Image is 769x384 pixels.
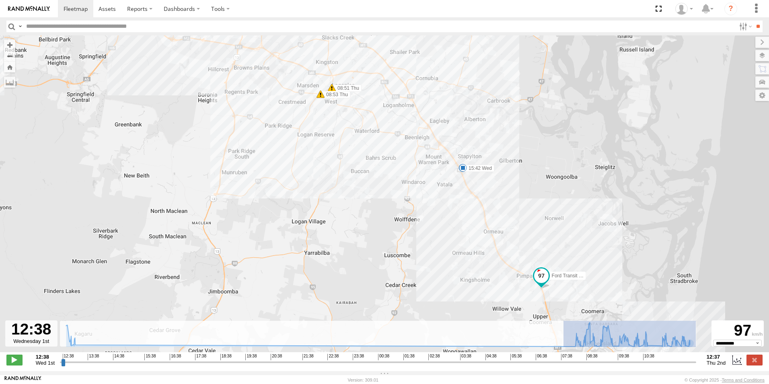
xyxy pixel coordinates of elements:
label: Search Query [17,21,23,32]
label: Search Filter Options [736,21,753,32]
span: 00:38 [378,354,389,360]
span: 14:38 [113,354,124,360]
i: ? [724,2,737,15]
label: Close [746,355,763,365]
span: 20:38 [271,354,282,360]
label: Measure [4,76,15,88]
span: 06:38 [536,354,547,360]
strong: 12:38 [36,354,55,360]
strong: 12:37 [707,354,726,360]
div: Darren Ward [672,3,696,15]
span: 16:38 [170,354,181,360]
span: 19:38 [245,354,257,360]
span: 23:38 [353,354,364,360]
span: 12:38 [63,354,74,360]
div: © Copyright 2025 - [685,378,765,382]
span: 09:38 [618,354,629,360]
label: 08:51 Thu [332,85,362,92]
label: Play/Stop [6,355,23,365]
span: Wed 1st Oct 2025 [36,360,55,366]
span: 22:38 [327,354,339,360]
img: rand-logo.svg [8,6,50,12]
div: Version: 309.01 [348,378,378,382]
span: 08:38 [586,354,598,360]
span: 15:38 [144,354,156,360]
div: 97 [713,322,763,340]
span: 04:38 [485,354,497,360]
span: 21:38 [302,354,314,360]
button: Zoom in [4,39,15,50]
a: Visit our Website [4,376,41,384]
label: 08:53 Thu [321,91,350,98]
label: 15:42 Wed [463,165,494,172]
span: 17:38 [195,354,206,360]
button: Zoom Home [4,62,15,72]
span: 13:38 [88,354,99,360]
span: Ford Transit (New) [552,273,592,279]
span: 01:38 [403,354,415,360]
span: 02:38 [428,354,440,360]
span: 10:38 [643,354,654,360]
span: 07:38 [561,354,572,360]
span: 18:38 [220,354,232,360]
label: Map Settings [755,90,769,101]
span: 05:38 [510,354,522,360]
a: Terms and Conditions [722,378,765,382]
span: 03:38 [460,354,471,360]
button: Zoom out [4,50,15,62]
span: Thu 2nd Oct 2025 [707,360,726,366]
